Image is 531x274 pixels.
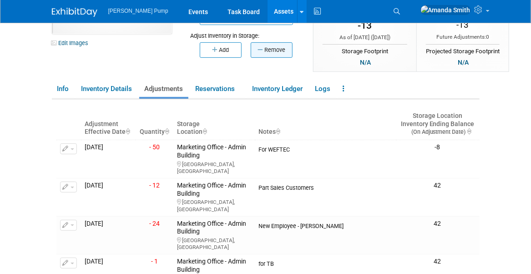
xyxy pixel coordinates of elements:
a: Info [52,81,74,97]
span: -13 [358,20,372,31]
div: 42 [400,182,475,190]
a: Adjustments [139,81,188,97]
div: [GEOGRAPHIC_DATA], [GEOGRAPHIC_DATA] [177,236,251,251]
div: Marketing Office - Admin Building [177,182,251,213]
div: As of [DATE] ( ) [323,34,407,41]
img: Amanda Smith [420,5,471,15]
span: 0 [486,34,489,40]
th: Storage LocationInventory Ending Balance (On Adjustment Date) : activate to sort column ascending [396,108,479,140]
span: (On Adjustment Date) [404,128,466,135]
a: Inventory Ledger [247,81,308,97]
div: Storage Footprint [323,44,407,56]
td: [DATE] [81,216,135,254]
td: [DATE] [81,178,135,216]
span: - 50 [149,143,160,151]
span: [PERSON_NAME] Pump [108,8,168,14]
th: Notes : activate to sort column ascending [255,108,396,140]
div: [GEOGRAPHIC_DATA], [GEOGRAPHIC_DATA] [177,198,251,213]
div: Projected Storage Footprint [426,44,500,56]
div: For WEFTEC [258,143,392,153]
div: 42 [400,258,475,266]
span: - 1 [151,258,158,265]
div: for TB [258,258,392,268]
div: Marketing Office - Admin Building [177,143,251,175]
button: Remove [251,42,293,58]
span: [DATE] [373,34,389,41]
div: 42 [400,220,475,228]
span: -13 [456,20,469,30]
th: Adjustment Effective Date : activate to sort column ascending [81,108,135,140]
button: Add [200,42,242,58]
span: - 24 [149,220,160,227]
a: Logs [310,81,336,97]
td: [DATE] [81,140,135,178]
a: Inventory Details [76,81,137,97]
img: ExhibitDay [52,8,97,17]
th: Quantity : activate to sort column ascending [136,108,173,140]
div: -8 [400,143,475,152]
span: - 12 [149,182,160,189]
div: N/A [357,57,374,67]
div: New Employee - [PERSON_NAME] [258,220,392,230]
a: Reservations [190,81,245,97]
div: Future Adjustments: [426,33,500,41]
div: Marketing Office - Admin Building [177,220,251,251]
div: Adjust Inventory in Storage: [191,25,299,40]
div: Part Sales Customers [258,182,392,192]
div: N/A [455,57,471,67]
th: Storage Location : activate to sort column ascending [173,108,255,140]
a: Edit Images [52,37,92,49]
div: [GEOGRAPHIC_DATA], [GEOGRAPHIC_DATA] [177,160,251,175]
